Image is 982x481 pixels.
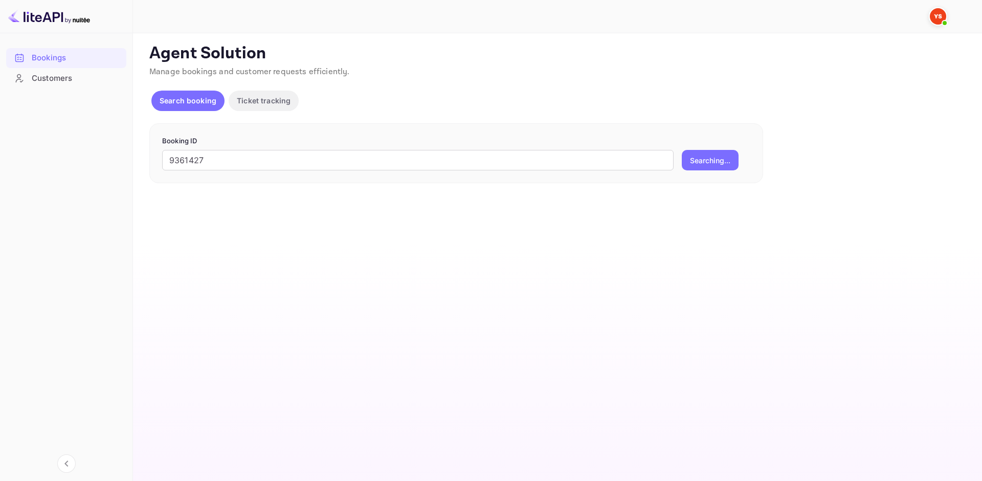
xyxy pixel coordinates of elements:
p: Agent Solution [149,43,964,64]
div: Customers [32,73,121,84]
p: Booking ID [162,136,750,146]
div: Bookings [6,48,126,68]
p: Ticket tracking [237,95,291,106]
button: Collapse navigation [57,454,76,473]
button: Searching... [682,150,739,170]
a: Bookings [6,48,126,67]
div: Customers [6,69,126,89]
img: Yandex Support [930,8,946,25]
div: Bookings [32,52,121,64]
p: Search booking [160,95,216,106]
a: Customers [6,69,126,88]
img: LiteAPI logo [8,8,90,25]
input: Enter Booking ID (e.g., 63782194) [162,150,674,170]
span: Manage bookings and customer requests efficiently. [149,67,350,77]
